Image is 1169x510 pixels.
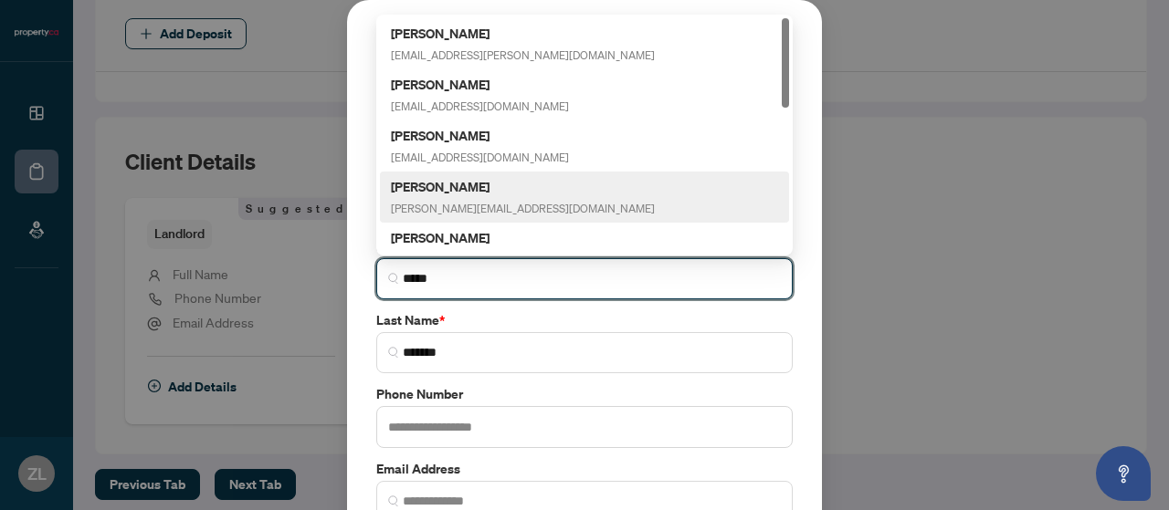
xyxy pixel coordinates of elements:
h5: [PERSON_NAME] [391,176,655,197]
span: [EMAIL_ADDRESS][PERSON_NAME][DOMAIN_NAME] [391,48,655,62]
label: Phone Number [376,384,793,404]
img: search_icon [388,495,399,506]
h5: [PERSON_NAME] [391,227,569,248]
span: [PERSON_NAME][EMAIL_ADDRESS][DOMAIN_NAME] [391,202,655,215]
img: search_icon [388,273,399,284]
h5: [PERSON_NAME] [391,74,569,95]
span: [EMAIL_ADDRESS][DOMAIN_NAME] [391,99,569,113]
span: [EMAIL_ADDRESS][DOMAIN_NAME] [391,151,569,164]
h5: [PERSON_NAME] [391,125,569,146]
label: Last Name [376,310,793,330]
label: Email Address [376,459,793,479]
h5: [PERSON_NAME] [391,23,655,44]
img: search_icon [388,347,399,358]
button: Open asap [1096,446,1151,501]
